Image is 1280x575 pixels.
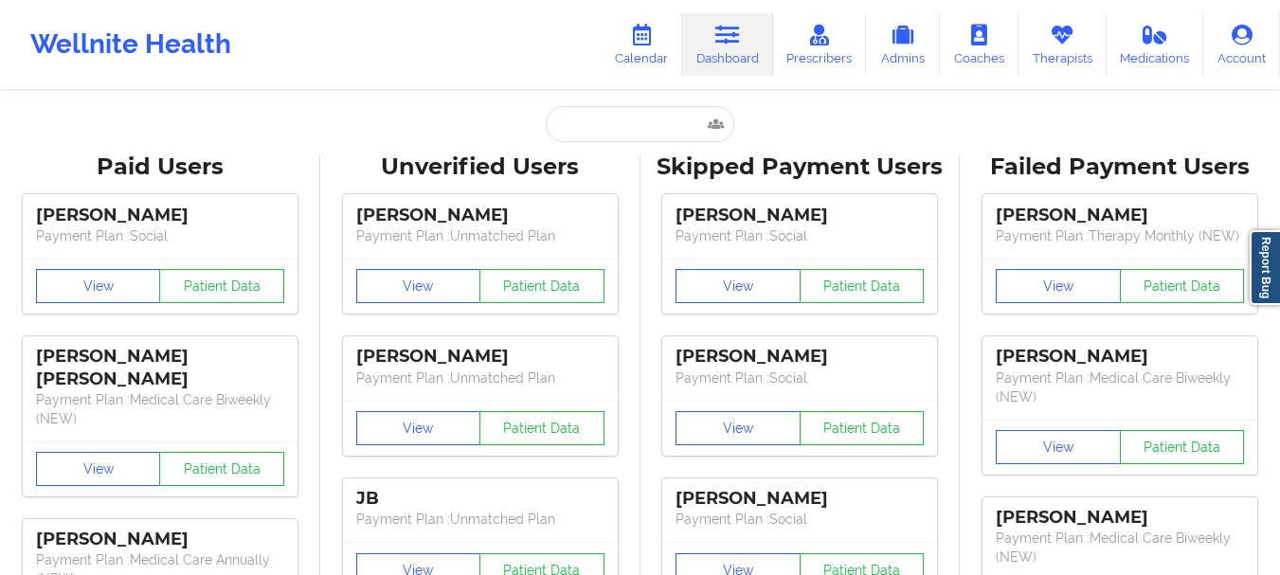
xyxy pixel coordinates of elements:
[996,269,1121,303] button: View
[36,226,284,245] p: Payment Plan : Social
[996,507,1244,529] div: [PERSON_NAME]
[940,13,1019,76] a: Coaches
[36,452,161,486] button: View
[1019,13,1107,76] a: Therapists
[334,153,627,182] div: Unverified Users
[1250,230,1280,305] a: Report Bug
[356,269,481,303] button: View
[13,153,307,182] div: Paid Users
[601,13,682,76] a: Calendar
[654,153,947,182] div: Skipped Payment Users
[800,269,925,303] button: Patient Data
[1120,269,1245,303] button: Patient Data
[356,346,604,368] div: [PERSON_NAME]
[1107,13,1204,76] a: Medications
[996,346,1244,368] div: [PERSON_NAME]
[479,269,604,303] button: Patient Data
[676,488,924,510] div: [PERSON_NAME]
[36,390,284,428] p: Payment Plan : Medical Care Biweekly (NEW)
[356,510,604,529] p: Payment Plan : Unmatched Plan
[479,411,604,445] button: Patient Data
[676,368,924,387] p: Payment Plan : Social
[996,368,1244,406] p: Payment Plan : Medical Care Biweekly (NEW)
[676,269,801,303] button: View
[159,452,284,486] button: Patient Data
[36,205,284,226] div: [PERSON_NAME]
[356,368,604,387] p: Payment Plan : Unmatched Plan
[676,346,924,368] div: [PERSON_NAME]
[866,13,940,76] a: Admins
[800,411,925,445] button: Patient Data
[676,226,924,245] p: Payment Plan : Social
[1120,430,1245,464] button: Patient Data
[676,510,924,529] p: Payment Plan : Social
[36,269,161,303] button: View
[356,226,604,245] p: Payment Plan : Unmatched Plan
[36,529,284,550] div: [PERSON_NAME]
[682,13,773,76] a: Dashboard
[996,430,1121,464] button: View
[996,226,1244,245] p: Payment Plan : Therapy Monthly (NEW)
[996,529,1244,566] p: Payment Plan : Medical Care Biweekly (NEW)
[356,488,604,510] div: JB
[159,269,284,303] button: Patient Data
[1203,13,1280,76] a: Account
[356,205,604,226] div: [PERSON_NAME]
[36,346,284,389] div: [PERSON_NAME] [PERSON_NAME]
[773,13,867,76] a: Prescribers
[676,411,801,445] button: View
[996,205,1244,226] div: [PERSON_NAME]
[356,411,481,445] button: View
[676,205,924,226] div: [PERSON_NAME]
[973,153,1267,182] div: Failed Payment Users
